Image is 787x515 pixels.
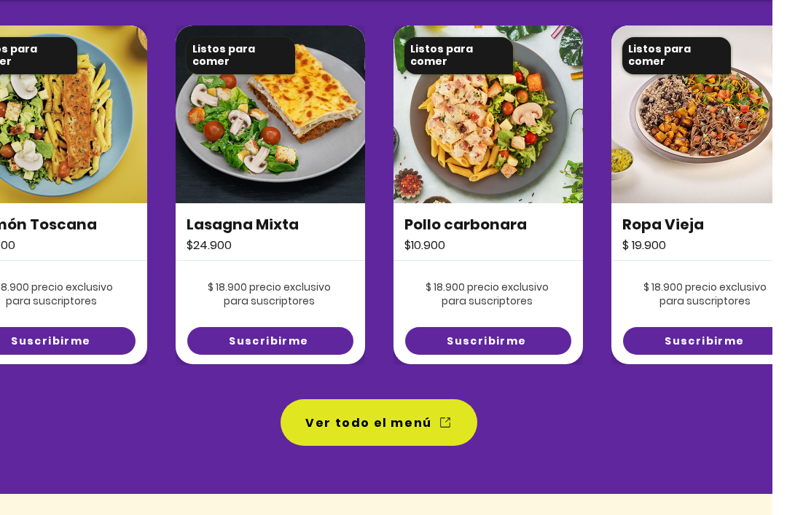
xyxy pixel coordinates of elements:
[404,237,445,253] span: $10.900
[643,280,767,309] span: $ 18.900 precio exclusivo para suscriptores
[305,414,432,432] span: Ver todo el menú
[622,237,666,253] span: $ 19.900
[393,25,583,203] img: foody-sancocho-valluno-con-pierna-pernil.png
[622,214,704,235] span: Ropa Vieja
[404,214,527,235] span: Pollo carbonara
[447,334,526,349] span: Suscribirme
[192,42,255,69] span: Listos para comer
[665,334,744,349] span: Suscribirme
[187,327,353,355] a: Suscribirme
[187,237,232,253] span: $24.900
[426,280,549,309] span: $ 18.900 precio exclusivo para suscriptores
[11,334,90,349] span: Suscribirme
[628,42,691,69] span: Listos para comer
[281,399,477,446] a: Ver todo el menú
[702,431,772,500] iframe: Messagebird Livechat Widget
[405,327,571,355] a: Suscribirme
[176,25,365,203] img: foody-sancocho-valluno-con-pierna-pernil.png
[208,280,331,309] span: $ 18.900 precio exclusivo para suscriptores
[187,214,299,235] span: Lasagna Mixta
[229,334,308,349] span: Suscribirme
[410,42,473,69] span: Listos para comer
